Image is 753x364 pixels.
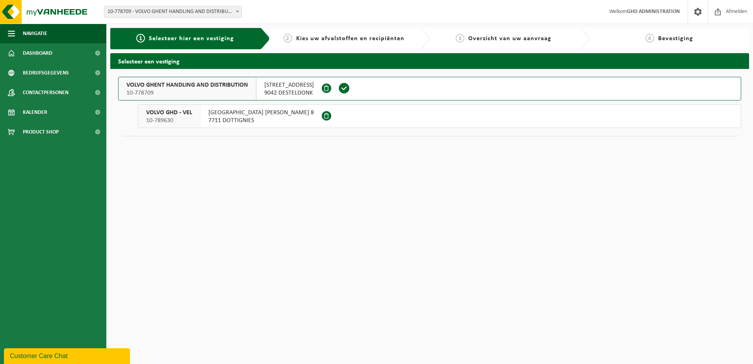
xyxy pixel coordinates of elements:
span: Navigatie [23,24,47,43]
span: Product Shop [23,122,59,142]
span: VOLVO GHD - VEL [146,109,192,117]
span: Bevestiging [658,35,693,42]
span: 4 [645,34,654,43]
span: 3 [456,34,464,43]
span: 2 [284,34,292,43]
span: VOLVO GHENT HANDLING AND DISTRIBUTION [126,81,248,89]
h2: Selecteer een vestiging [110,53,749,69]
span: Kies uw afvalstoffen en recipiënten [296,35,404,42]
span: 10-778709 - VOLVO GHENT HANDLING AND DISTRIBUTION - DESTELDONK [104,6,241,17]
span: 9042 DESTELDONK [264,89,314,97]
span: [GEOGRAPHIC_DATA] [PERSON_NAME] 8 [208,109,314,117]
span: 10-789630 [146,117,192,124]
strong: GHD ADMINISTRATION [627,9,680,15]
span: Kalender [23,102,47,122]
iframe: chat widget [4,347,132,364]
button: VOLVO GHENT HANDLING AND DISTRIBUTION 10-778709 [STREET_ADDRESS]9042 DESTELDONK [118,77,741,100]
span: Overzicht van uw aanvraag [468,35,551,42]
span: Bedrijfsgegevens [23,63,69,83]
span: 7711 DOTTIGNIES [208,117,314,124]
button: VOLVO GHD - VEL 10-789630 [GEOGRAPHIC_DATA] [PERSON_NAME] 87711 DOTTIGNIES [138,104,741,128]
span: Dashboard [23,43,52,63]
span: 10-778709 [126,89,248,97]
span: Selecteer hier een vestiging [149,35,234,42]
span: Contactpersonen [23,83,69,102]
span: 1 [136,34,145,43]
span: [STREET_ADDRESS] [264,81,314,89]
span: 10-778709 - VOLVO GHENT HANDLING AND DISTRIBUTION - DESTELDONK [104,6,242,18]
